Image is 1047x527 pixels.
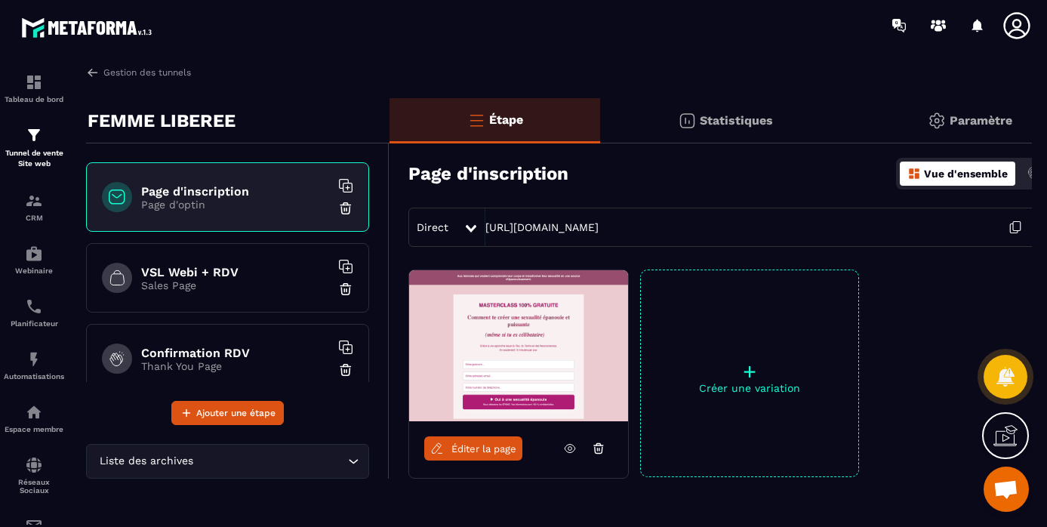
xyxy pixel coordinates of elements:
[451,443,516,455] span: Éditer la page
[4,478,64,495] p: Réseaux Sociaux
[4,180,64,233] a: formationformationCRM
[141,199,330,211] p: Page d'optin
[928,112,946,130] img: setting-gr.5f69749f.svg
[4,392,64,445] a: automationsautomationsEspace membre
[338,282,353,297] img: trash
[86,66,191,79] a: Gestion des tunnels
[4,445,64,506] a: social-networksocial-networkRéseaux Sociaux
[924,168,1008,180] p: Vue d'ensemble
[4,339,64,392] a: automationsautomationsAutomatisations
[141,279,330,291] p: Sales Page
[86,66,100,79] img: arrow
[4,319,64,328] p: Planificateur
[21,14,157,42] img: logo
[485,221,599,233] a: [URL][DOMAIN_NAME]
[417,221,448,233] span: Direct
[25,73,43,91] img: formation
[25,350,43,368] img: automations
[141,360,330,372] p: Thank You Page
[467,111,485,129] img: bars-o.4a397970.svg
[700,113,773,128] p: Statistiques
[4,267,64,275] p: Webinaire
[4,372,64,381] p: Automatisations
[96,453,196,470] span: Liste des archives
[641,382,858,394] p: Créer une variation
[25,245,43,263] img: automations
[489,112,523,127] p: Étape
[88,106,236,136] p: FEMME LIBEREE
[338,362,353,378] img: trash
[25,403,43,421] img: automations
[4,95,64,103] p: Tableau de bord
[171,401,284,425] button: Ajouter une étape
[25,192,43,210] img: formation
[4,214,64,222] p: CRM
[338,201,353,216] img: trash
[141,265,330,279] h6: VSL Webi + RDV
[196,405,276,421] span: Ajouter une étape
[4,286,64,339] a: schedulerschedulerPlanificateur
[424,436,522,461] a: Éditer la page
[950,113,1012,128] p: Paramètre
[25,456,43,474] img: social-network
[4,115,64,180] a: formationformationTunnel de vente Site web
[984,467,1029,512] div: Ouvrir le chat
[86,444,369,479] div: Search for option
[1027,167,1040,180] img: actions.d6e523a2.png
[4,62,64,115] a: formationformationTableau de bord
[196,453,344,470] input: Search for option
[409,270,628,421] img: image
[408,163,568,184] h3: Page d'inscription
[678,112,696,130] img: stats.20deebd0.svg
[4,148,64,169] p: Tunnel de vente Site web
[25,297,43,316] img: scheduler
[4,425,64,433] p: Espace membre
[4,233,64,286] a: automationsautomationsWebinaire
[25,126,43,144] img: formation
[907,167,921,180] img: dashboard-orange.40269519.svg
[141,346,330,360] h6: Confirmation RDV
[641,361,858,382] p: +
[141,184,330,199] h6: Page d'inscription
